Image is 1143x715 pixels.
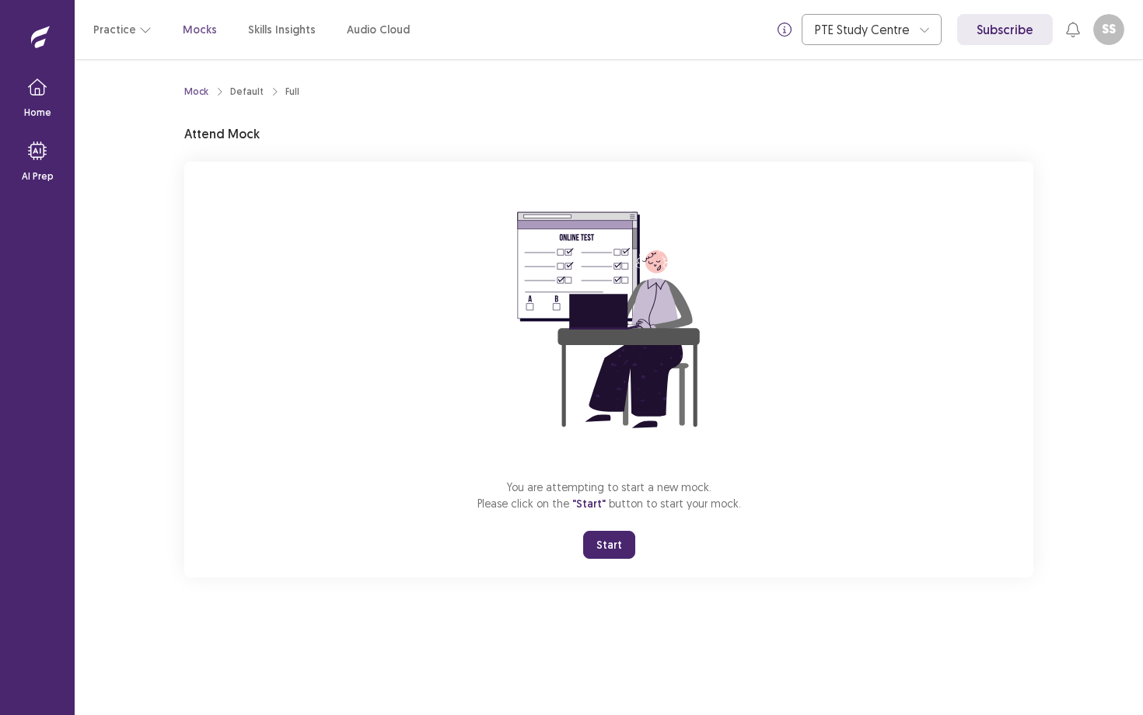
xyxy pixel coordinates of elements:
p: You are attempting to start a new mock. Please click on the button to start your mock. [477,479,741,512]
a: Audio Cloud [347,22,410,38]
a: Mocks [183,22,217,38]
button: info [771,16,799,44]
div: PTE Study Centre [815,15,911,44]
button: SS [1093,14,1124,45]
p: AI Prep [22,169,54,183]
a: Mock [184,85,208,99]
div: Full [285,85,299,99]
nav: breadcrumb [184,85,299,99]
p: Home [24,106,51,120]
span: "Start" [572,497,606,511]
img: attend-mock [469,180,749,460]
div: Default [230,85,264,99]
button: Start [583,531,635,559]
p: Attend Mock [184,124,260,143]
a: Subscribe [957,14,1053,45]
a: Skills Insights [248,22,316,38]
button: Practice [93,16,152,44]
